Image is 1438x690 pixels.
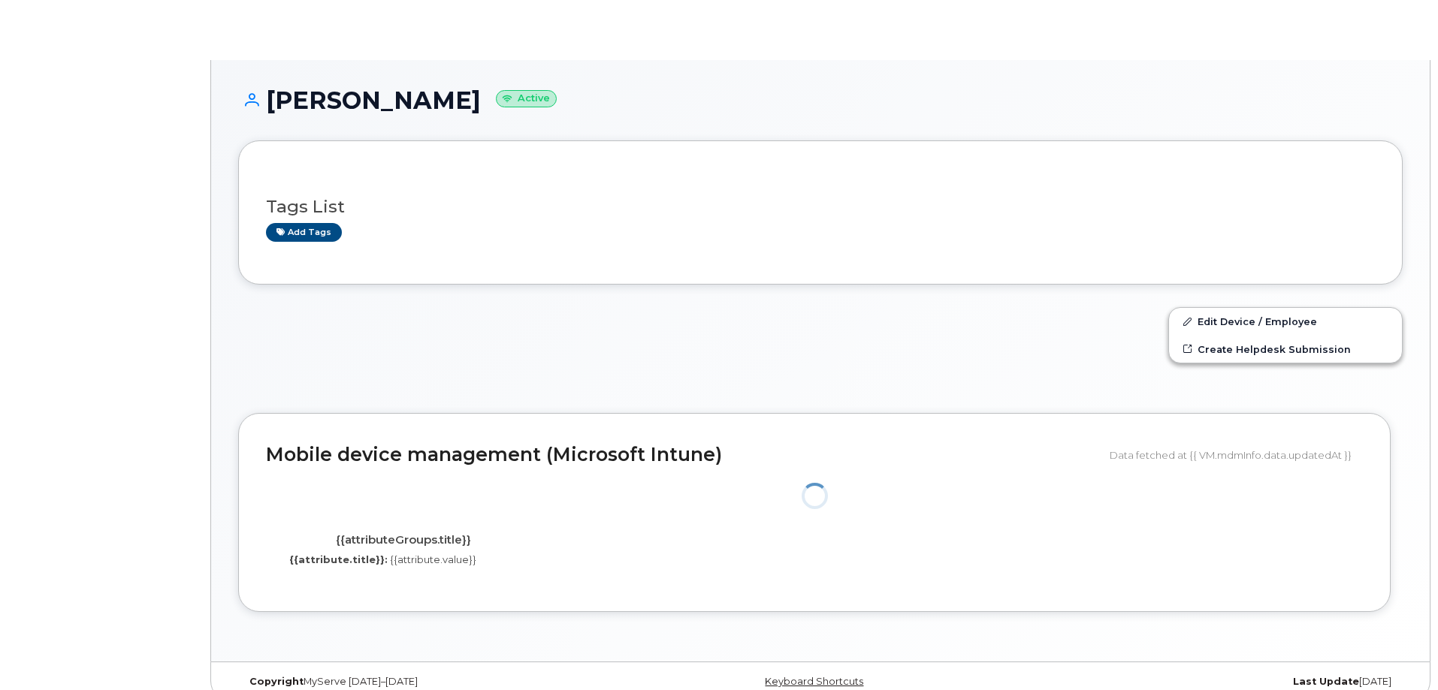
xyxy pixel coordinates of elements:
strong: Copyright [249,676,304,687]
a: Add tags [266,223,342,242]
strong: Last Update [1293,676,1359,687]
a: Keyboard Shortcuts [765,676,863,687]
div: Data fetched at {{ VM.mdmInfo.data.updatedAt }} [1110,441,1363,469]
small: Active [496,90,557,107]
h2: Mobile device management (Microsoft Intune) [266,444,1098,466]
div: [DATE] [1014,676,1403,688]
a: Create Helpdesk Submission [1169,336,1402,363]
h4: {{attributeGroups.title}} [277,534,529,547]
label: {{attribute.title}}: [289,553,388,567]
a: Edit Device / Employee [1169,308,1402,335]
h3: Tags List [266,197,1375,216]
div: MyServe [DATE]–[DATE] [238,676,627,688]
h1: [PERSON_NAME] [238,87,1403,113]
span: {{attribute.value}} [390,553,476,565]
